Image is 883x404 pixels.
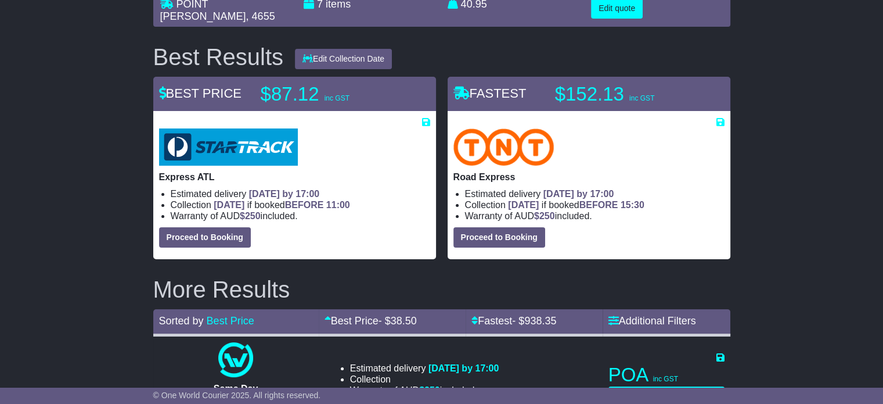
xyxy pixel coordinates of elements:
[246,10,275,22] span: , 4655
[159,86,242,101] span: BEST PRICE
[249,189,320,199] span: [DATE] by 17:00
[159,315,204,327] span: Sorted by
[159,128,298,166] img: StarTrack: Express ATL
[555,83,700,106] p: $152.13
[608,363,725,387] p: POA
[207,315,254,327] a: Best Price
[512,315,556,327] span: - $
[153,277,730,302] h2: More Results
[424,385,440,395] span: 250
[534,211,555,221] span: $
[508,200,539,210] span: [DATE]
[171,210,430,221] li: Warranty of AUD included.
[240,211,261,221] span: $
[325,315,417,327] a: Best Price- $38.50
[453,128,554,166] img: TNT Domestic: Road Express
[539,211,555,221] span: 250
[285,200,324,210] span: BEFORE
[621,200,644,210] span: 15:30
[465,188,725,199] li: Estimated delivery
[261,83,406,106] p: $87.12
[453,227,545,248] button: Proceed to Booking
[350,374,499,385] li: Collection
[653,375,678,383] span: inc GST
[428,363,499,373] span: [DATE] by 17:00
[153,391,321,400] span: © One World Courier 2025. All rights reserved.
[350,385,499,396] li: Warranty of AUD included.
[159,227,251,248] button: Proceed to Booking
[543,189,614,199] span: [DATE] by 17:00
[465,210,725,221] li: Warranty of AUD included.
[350,363,499,374] li: Estimated delivery
[471,315,556,327] a: Fastest- $938.35
[579,200,618,210] span: BEFORE
[245,211,261,221] span: 250
[214,200,349,210] span: if booked
[391,315,417,327] span: 38.50
[379,315,417,327] span: - $
[508,200,644,210] span: if booked
[524,315,556,327] span: 938.35
[608,315,696,327] a: Additional Filters
[326,200,350,210] span: 11:00
[159,171,430,183] p: Express ATL
[218,342,253,377] img: One World Courier: Same Day Nationwide(quotes take 0.5-1 hour)
[171,188,430,199] li: Estimated delivery
[171,199,430,210] li: Collection
[453,86,527,101] span: FASTEST
[325,94,349,102] span: inc GST
[147,44,290,70] div: Best Results
[295,49,392,69] button: Edit Collection Date
[629,94,654,102] span: inc GST
[465,199,725,210] li: Collection
[453,171,725,183] p: Road Express
[214,200,244,210] span: [DATE]
[419,385,440,395] span: $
